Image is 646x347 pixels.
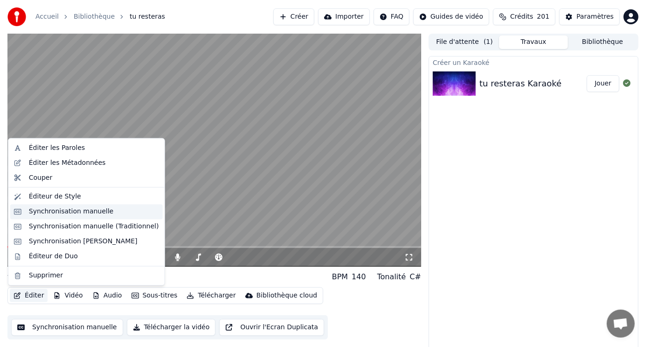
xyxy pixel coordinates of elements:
[11,319,123,336] button: Synchronisation manuelle
[577,12,614,21] div: Paramètres
[568,35,637,49] button: Bibliothèque
[29,158,106,168] div: Éditer les Métadonnées
[49,289,86,302] button: Vidéo
[89,289,126,302] button: Audio
[332,271,348,283] div: BPM
[183,289,239,302] button: Télécharger
[429,57,638,68] div: Créer un Karaoké
[7,7,26,26] img: youka
[607,310,635,338] div: Ouvrir le chat
[559,8,620,25] button: Paramètres
[510,12,533,21] span: Crédits
[352,271,366,283] div: 140
[273,8,314,25] button: Créer
[130,12,165,21] span: tu resteras
[318,8,370,25] button: Importer
[127,319,216,336] button: Télécharger la vidéo
[479,77,562,90] div: tu resteras Karaoké
[430,35,499,49] button: File d'attente
[484,37,493,47] span: ( 1 )
[29,237,138,247] div: Synchronisation [PERSON_NAME]
[29,222,159,232] div: Synchronisation manuelle (Traditionnel)
[29,252,78,262] div: Éditeur de Duo
[29,271,63,280] div: Supprimer
[74,12,115,21] a: Bibliothèque
[219,319,324,336] button: Ouvrir l'Ecran Duplicata
[128,289,181,302] button: Sous-titres
[377,271,406,283] div: Tonalité
[587,75,619,92] button: Jouer
[499,35,568,49] button: Travaux
[493,8,556,25] button: Crédits201
[374,8,410,25] button: FAQ
[35,12,59,21] a: Accueil
[29,207,114,217] div: Synchronisation manuelle
[29,192,81,202] div: Éditeur de Style
[35,12,165,21] nav: breadcrumb
[29,173,52,183] div: Couper
[413,8,489,25] button: Guides de vidéo
[10,289,48,302] button: Éditer
[257,291,317,300] div: Bibliothèque cloud
[29,143,85,153] div: Éditer les Paroles
[537,12,549,21] span: 201
[410,271,421,283] div: C#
